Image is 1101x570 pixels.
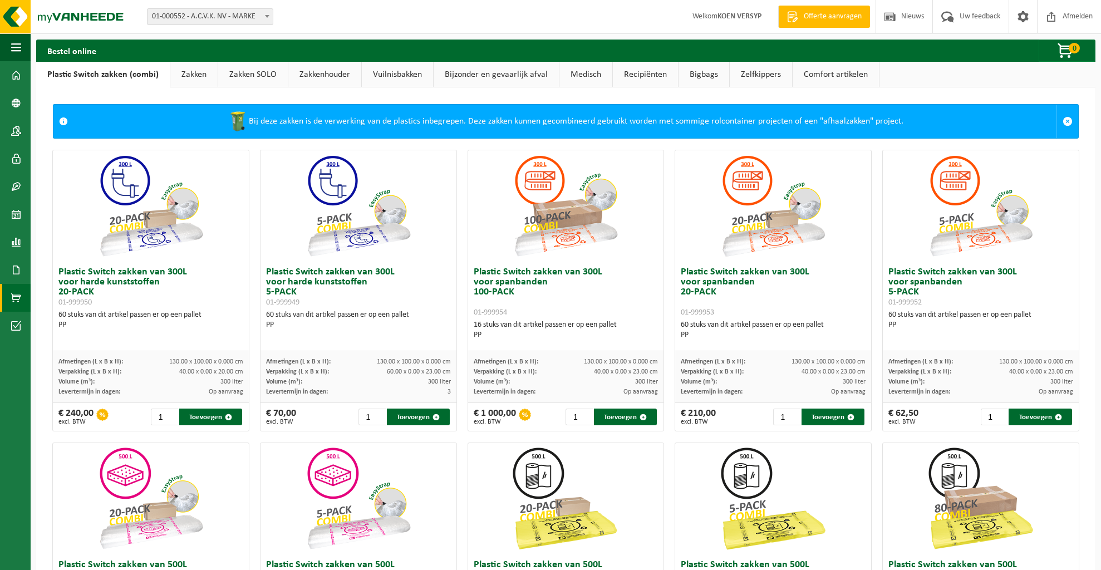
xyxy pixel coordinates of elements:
[220,379,243,385] span: 300 liter
[266,379,302,385] span: Volume (m³):
[802,368,866,375] span: 40.00 x 0.00 x 23.00 cm
[448,389,451,395] span: 3
[888,267,1073,307] h3: Plastic Switch zakken van 300L voor spanbanden 5-PACK
[681,308,714,317] span: 01-999953
[566,409,593,425] input: 1
[227,110,249,132] img: WB-0240-HPE-GN-50.png
[266,368,329,375] span: Verpakking (L x B x H):
[362,62,433,87] a: Vuilnisbakken
[58,267,243,307] h3: Plastic Switch zakken van 300L voor harde kunststoffen 20-PACK
[584,358,658,365] span: 130.00 x 100.00 x 0.000 cm
[288,62,361,87] a: Zakkenhouder
[58,310,243,330] div: 60 stuks van dit artikel passen er op een pallet
[36,40,107,61] h2: Bestel online
[925,150,1036,262] img: 01-999952
[170,62,218,87] a: Zakken
[681,419,716,425] span: excl. BTW
[681,409,716,425] div: € 210,00
[717,443,829,554] img: 01-999963
[730,62,792,87] a: Zelfkippers
[594,409,657,425] button: Toevoegen
[1039,40,1094,62] button: 0
[888,298,922,307] span: 01-999952
[387,368,451,375] span: 60.00 x 0.00 x 23.00 cm
[1056,105,1078,138] a: Sluit melding
[387,409,450,425] button: Toevoegen
[681,389,743,395] span: Levertermijn in dagen:
[679,62,729,87] a: Bigbags
[266,419,296,425] span: excl. BTW
[266,358,331,365] span: Afmetingen (L x B x H):
[594,368,658,375] span: 40.00 x 0.00 x 23.00 cm
[266,298,299,307] span: 01-999949
[58,298,92,307] span: 01-999950
[888,419,918,425] span: excl. BTW
[266,409,296,425] div: € 70,00
[623,389,658,395] span: Op aanvraag
[1009,368,1073,375] span: 40.00 x 0.00 x 23.00 cm
[1050,379,1073,385] span: 300 liter
[95,150,207,262] img: 01-999950
[981,409,1008,425] input: 1
[802,409,864,425] button: Toevoegen
[218,62,288,87] a: Zakken SOLO
[801,11,864,22] span: Offerte aanvragen
[58,389,120,395] span: Levertermijn in dagen:
[358,409,386,425] input: 1
[1039,389,1073,395] span: Op aanvraag
[434,62,559,87] a: Bijzonder en gevaarlijk afval
[148,9,273,24] span: 01-000552 - A.C.V.K. NV - MARKE
[474,330,658,340] div: PP
[888,310,1073,330] div: 60 stuks van dit artikel passen er op een pallet
[179,368,243,375] span: 40.00 x 0.00 x 20.00 cm
[925,443,1036,554] img: 01-999968
[266,320,451,330] div: PP
[888,368,951,375] span: Verpakking (L x B x H):
[843,379,866,385] span: 300 liter
[613,62,678,87] a: Recipiënten
[474,409,516,425] div: € 1 000,00
[209,389,243,395] span: Op aanvraag
[58,320,243,330] div: PP
[474,320,658,340] div: 16 stuks van dit artikel passen er op een pallet
[147,8,273,25] span: 01-000552 - A.C.V.K. NV - MARKE
[179,409,242,425] button: Toevoegen
[303,150,414,262] img: 01-999949
[474,368,537,375] span: Verpakking (L x B x H):
[266,310,451,330] div: 60 stuks van dit artikel passen er op een pallet
[717,150,829,262] img: 01-999953
[474,419,516,425] span: excl. BTW
[717,12,761,21] strong: KOEN VERSYP
[681,330,866,340] div: PP
[635,379,658,385] span: 300 liter
[1009,409,1071,425] button: Toevoegen
[266,389,328,395] span: Levertermijn in dagen:
[888,379,925,385] span: Volume (m³):
[58,379,95,385] span: Volume (m³):
[793,62,879,87] a: Comfort artikelen
[474,267,658,317] h3: Plastic Switch zakken van 300L voor spanbanden 100-PACK
[999,358,1073,365] span: 130.00 x 100.00 x 0.000 cm
[888,358,953,365] span: Afmetingen (L x B x H):
[95,443,207,554] img: 01-999956
[559,62,612,87] a: Medisch
[151,409,178,425] input: 1
[474,308,507,317] span: 01-999954
[888,409,918,425] div: € 62,50
[831,389,866,395] span: Op aanvraag
[773,409,800,425] input: 1
[36,62,170,87] a: Plastic Switch zakken (combi)
[474,389,535,395] span: Levertermijn in dagen:
[510,150,621,262] img: 01-999954
[377,358,451,365] span: 130.00 x 100.00 x 0.000 cm
[474,358,538,365] span: Afmetingen (L x B x H):
[510,443,621,554] img: 01-999964
[681,267,866,317] h3: Plastic Switch zakken van 300L voor spanbanden 20-PACK
[474,379,510,385] span: Volume (m³):
[428,379,451,385] span: 300 liter
[73,105,1056,138] div: Bij deze zakken is de verwerking van de plastics inbegrepen. Deze zakken kunnen gecombineerd gebr...
[888,389,950,395] span: Levertermijn in dagen:
[58,368,121,375] span: Verpakking (L x B x H):
[681,379,717,385] span: Volume (m³):
[169,358,243,365] span: 130.00 x 100.00 x 0.000 cm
